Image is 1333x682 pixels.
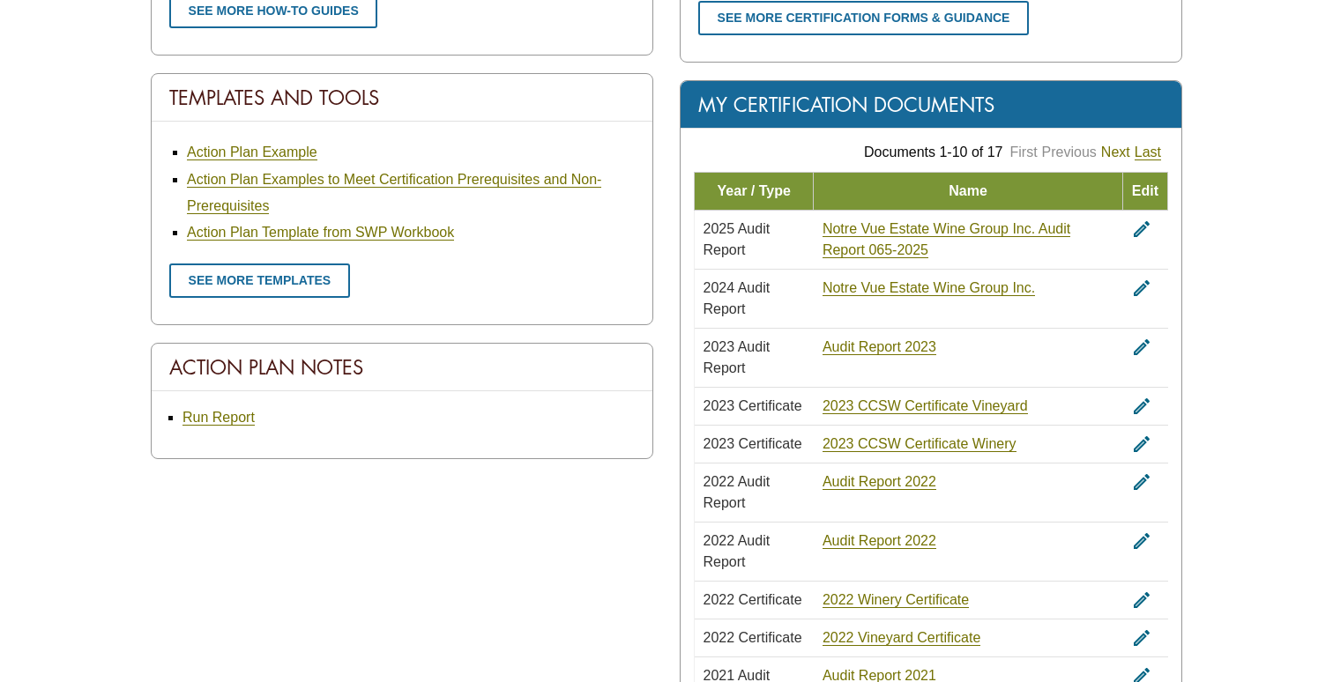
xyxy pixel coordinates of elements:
a: Run Report [182,410,255,426]
a: 2023 CCSW Certificate Vineyard [823,398,1028,414]
a: Action Plan Template from SWP Workbook [187,225,454,241]
div: Templates And Tools [152,74,652,122]
a: edit [1131,436,1152,451]
a: edit [1131,533,1152,548]
i: edit [1131,530,1152,552]
i: edit [1131,434,1152,455]
i: edit [1131,396,1152,417]
a: See more templates [169,263,350,298]
span: 2022 Certificate [704,592,802,607]
a: Last [1135,145,1161,160]
a: 2022 Vineyard Certificate [823,630,980,646]
a: 2023 CCSW Certificate Winery [823,436,1017,452]
td: Edit [1122,172,1167,210]
a: First [1009,145,1037,159]
span: Documents 1-10 of 17 [864,145,1002,159]
span: 2022 Audit Report [704,474,771,510]
i: edit [1131,627,1152,649]
i: edit [1131,337,1152,358]
a: See more certification forms & guidance [698,1,1029,35]
span: 2025 Audit Report [704,221,771,257]
div: My Certification Documents [681,81,1181,129]
a: Action Plan Examples to Meet Certification Prerequisites and Non-Prerequisites [187,172,601,214]
td: Name [814,172,1122,210]
a: edit [1131,630,1152,645]
span: 2023 Certificate [704,436,802,451]
a: Audit Report 2023 [823,339,936,355]
i: edit [1131,219,1152,240]
span: 2023 Certificate [704,398,802,413]
span: 2024 Audit Report [704,280,771,316]
a: edit [1131,280,1152,295]
span: 2022 Audit Report [704,533,771,569]
i: edit [1131,471,1152,493]
a: edit [1131,398,1152,413]
a: Action Plan Example [187,145,317,160]
a: Next [1101,145,1130,160]
a: edit [1131,221,1152,236]
a: Previous [1042,145,1097,159]
td: Year / Type [695,172,814,210]
span: 2022 Certificate [704,630,802,645]
a: Audit Report 2022 [823,533,936,549]
a: Notre Vue Estate Wine Group Inc. Audit Report 065-2025 [823,221,1070,258]
a: edit [1131,474,1152,489]
i: edit [1131,278,1152,299]
a: Audit Report 2022 [823,474,936,490]
a: 2022 Winery Certificate [823,592,969,608]
i: edit [1131,589,1152,611]
div: Action Plan Notes [152,344,652,391]
a: edit [1131,592,1152,607]
a: edit [1131,339,1152,354]
span: 2023 Audit Report [704,339,771,375]
a: Notre Vue Estate Wine Group Inc. [823,280,1035,296]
